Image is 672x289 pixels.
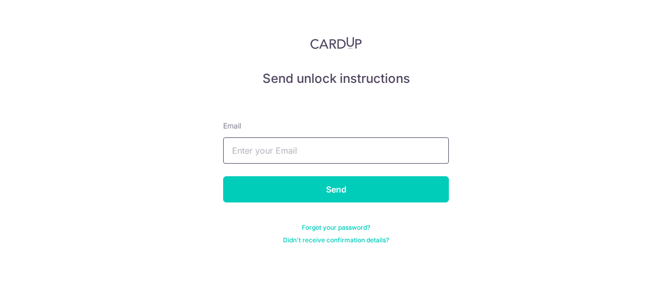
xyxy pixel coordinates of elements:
[223,137,449,164] input: Enter your Email
[223,70,449,87] h5: Send unlock instructions
[283,236,389,244] a: Didn't receive confirmation details?
[302,223,370,232] a: Forgot your password?
[223,121,241,130] span: translation missing: en.devise.label.Email
[223,176,449,202] input: Send
[310,37,362,49] img: CardUp Logo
